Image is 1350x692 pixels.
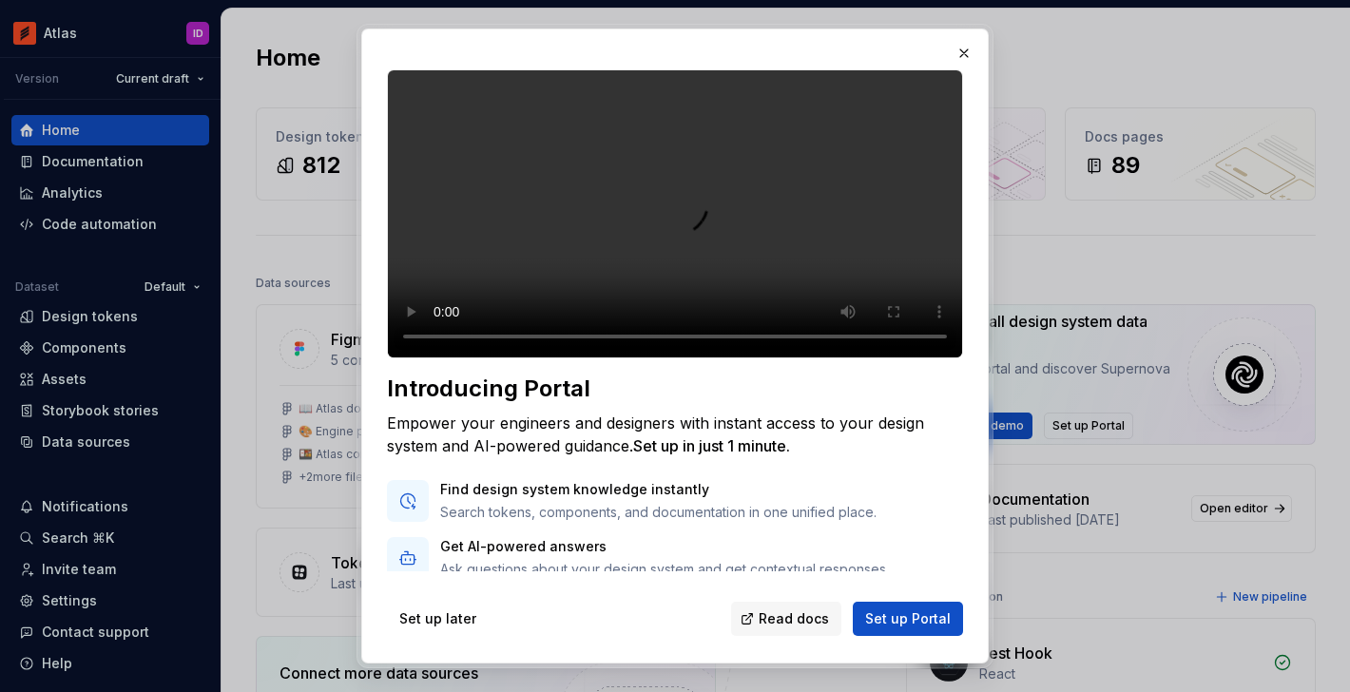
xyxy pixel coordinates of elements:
[853,602,963,636] button: Set up Portal
[387,374,963,404] div: Introducing Portal
[399,609,476,628] span: Set up later
[387,602,489,636] button: Set up later
[440,537,889,556] p: Get AI-powered answers
[440,503,877,522] p: Search tokens, components, and documentation in one unified place.
[865,609,951,628] span: Set up Portal
[633,436,790,455] span: Set up in just 1 minute.
[731,602,841,636] a: Read docs
[759,609,829,628] span: Read docs
[387,412,963,457] div: Empower your engineers and designers with instant access to your design system and AI-powered gui...
[440,560,889,579] p: Ask questions about your design system and get contextual responses.
[440,480,877,499] p: Find design system knowledge instantly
